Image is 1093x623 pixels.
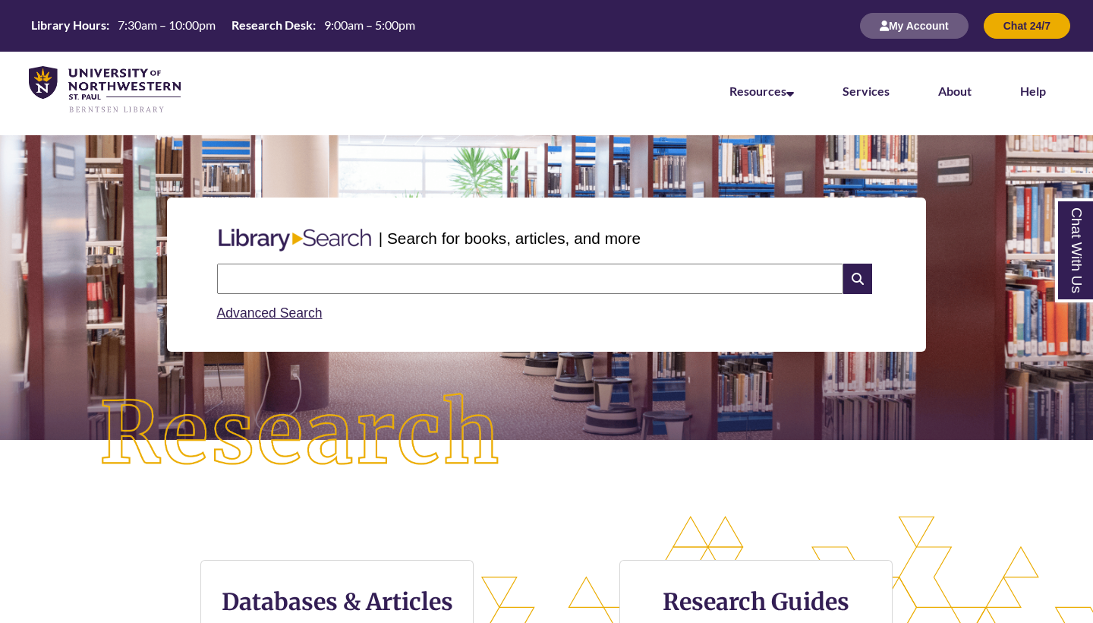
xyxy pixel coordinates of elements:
button: Chat 24/7 [984,13,1070,39]
h3: Research Guides [632,587,880,616]
img: Research [55,349,546,520]
i: Search [843,264,872,294]
a: Advanced Search [217,305,323,321]
a: Help [1020,84,1046,98]
a: Chat 24/7 [984,19,1070,32]
a: My Account [860,19,969,32]
a: Hours Today [25,17,421,35]
table: Hours Today [25,17,421,33]
span: 7:30am – 10:00pm [118,17,216,32]
img: Libary Search [211,223,379,258]
th: Library Hours: [25,17,112,33]
button: My Account [860,13,969,39]
p: | Search for books, articles, and more [379,226,641,250]
span: 9:00am – 5:00pm [324,17,415,32]
a: Resources [729,84,794,98]
img: UNWSP Library Logo [29,66,181,114]
th: Research Desk: [225,17,318,33]
a: Services [843,84,890,98]
a: About [938,84,972,98]
h3: Databases & Articles [213,587,461,616]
